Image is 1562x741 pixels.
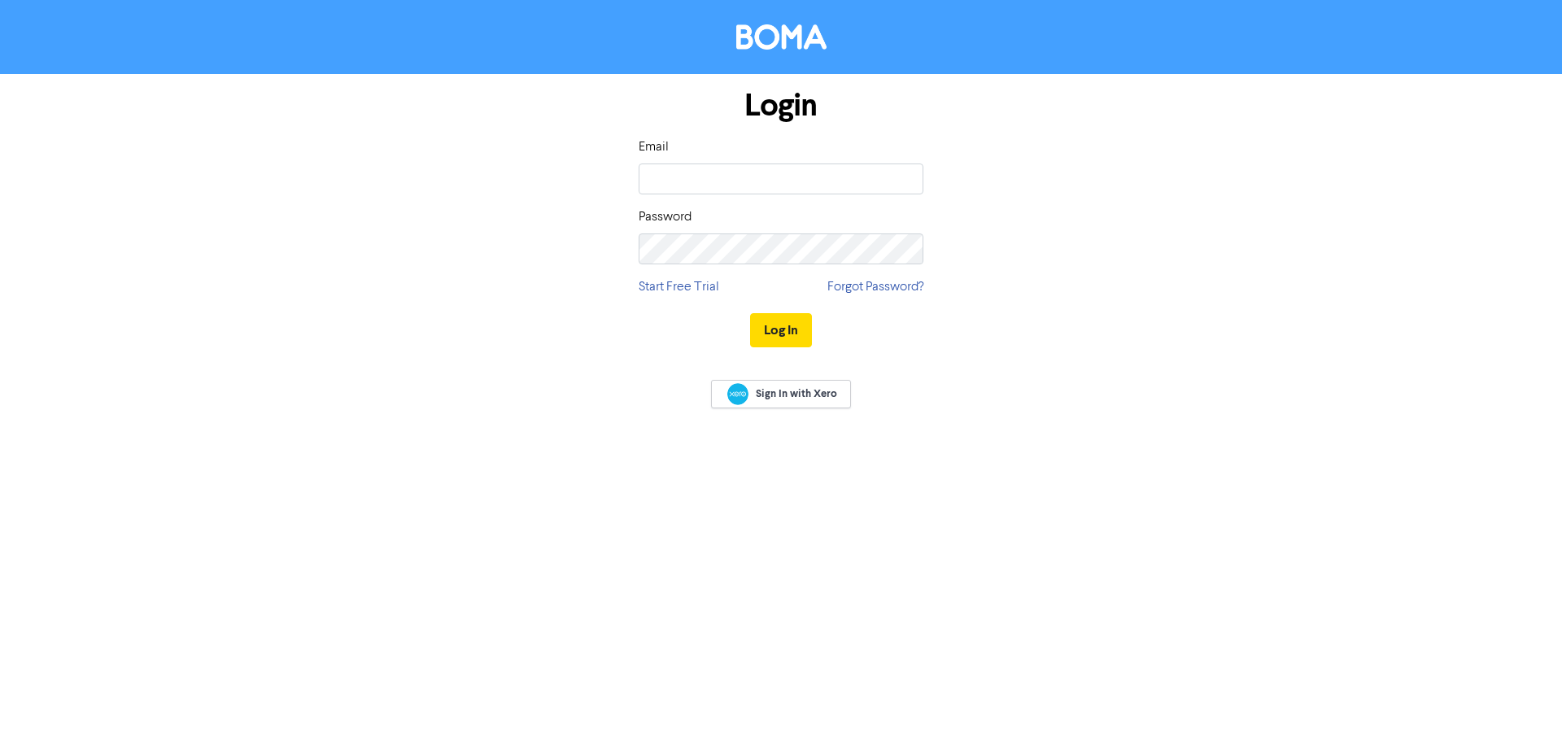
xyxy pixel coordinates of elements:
h1: Login [639,87,923,124]
span: Sign In with Xero [756,386,837,401]
label: Password [639,207,692,227]
a: Forgot Password? [827,277,923,297]
img: Xero logo [727,383,748,405]
img: BOMA Logo [736,24,827,50]
a: Start Free Trial [639,277,719,297]
a: Sign In with Xero [711,380,851,408]
label: Email [639,137,669,157]
button: Log In [750,313,812,347]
